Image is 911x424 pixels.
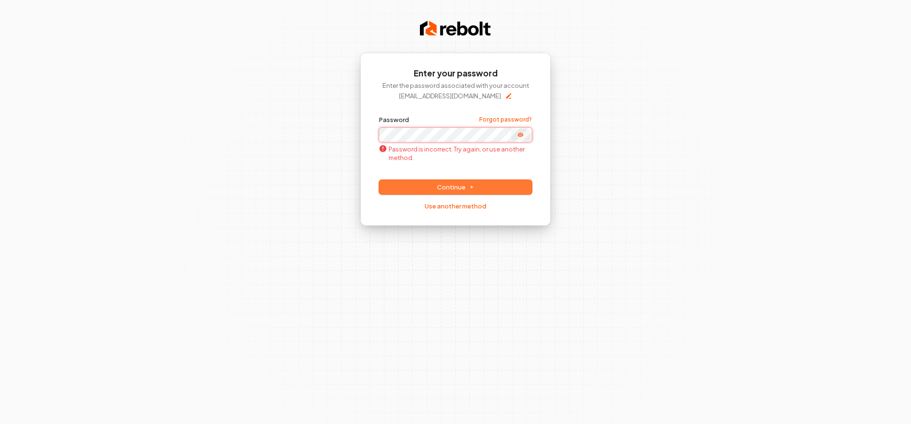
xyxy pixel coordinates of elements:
[437,183,474,191] span: Continue
[379,180,532,194] button: Continue
[505,92,512,100] button: Edit
[379,68,532,79] h1: Enter your password
[379,145,532,162] p: Password is incorrect. Try again, or use another method.
[399,92,501,100] p: [EMAIL_ADDRESS][DOMAIN_NAME]
[379,115,409,124] label: Password
[511,129,530,141] button: Show password
[479,116,532,123] a: Forgot password?
[420,19,491,38] img: Rebolt Logo
[379,81,532,90] p: Enter the password associated with your account
[425,202,486,210] a: Use another method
